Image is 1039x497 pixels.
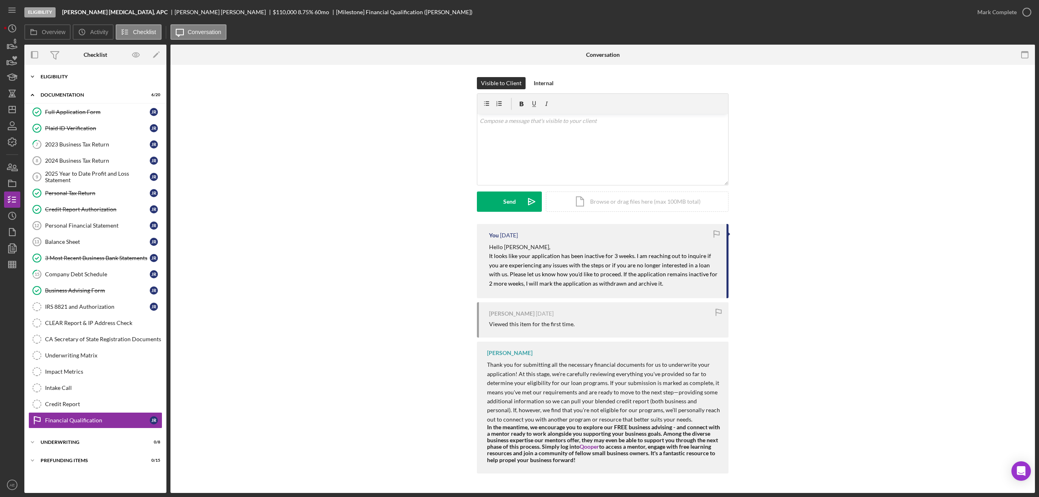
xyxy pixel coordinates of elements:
label: Conversation [188,29,222,35]
a: 12Personal Financial StatementJR [28,217,162,234]
div: $110,000 [273,9,297,15]
div: 3 Most Recent Business Bank Statements [45,255,150,261]
div: Internal [534,77,554,89]
div: J R [150,303,158,311]
button: AE [4,477,20,493]
a: CLEAR Report & IP Address Check [28,315,162,331]
div: Eligibility [24,7,56,17]
time: 2025-10-06 19:50 [500,232,518,239]
button: Visible to Client [477,77,526,89]
tspan: 15 [34,271,39,277]
div: J R [150,286,158,295]
div: [PERSON_NAME] [487,350,532,356]
button: Conversation [170,24,227,40]
mark: It looks like your application has been inactive for 3 weeks. I am reaching out to inquire if you... [489,252,719,286]
div: Balance Sheet [45,239,150,245]
div: Personal Tax Return [45,190,150,196]
div: Business Advising Form [45,287,150,294]
a: Financial QualificationJR [28,412,162,428]
button: Overview [24,24,71,40]
div: [Milestone] Financial Qualification ([PERSON_NAME]) [336,9,472,15]
label: Activity [90,29,108,35]
div: Eligibility [41,74,156,79]
a: Credit Report [28,396,162,412]
div: Visible to Client [481,77,522,89]
div: J R [150,205,158,213]
div: J R [150,140,158,148]
a: Intake Call [28,380,162,396]
div: Financial Qualification [45,417,150,424]
button: Checklist [116,24,162,40]
div: 2024 Business Tax Return [45,157,150,164]
p: Thank you for submitting all the necessary financial documents for us to underwrite your applicat... [487,360,720,424]
div: Personal Financial Statement [45,222,150,229]
div: 0 / 15 [146,458,160,463]
a: Personal Tax ReturnJR [28,185,162,201]
tspan: 8 [36,158,38,163]
div: [PERSON_NAME] [489,310,535,317]
button: Send [477,191,542,212]
div: CA Secretary of State Registration Documents [45,336,162,342]
div: Prefunding Items [41,458,140,463]
div: Impact Metrics [45,368,162,375]
div: IRS 8821 and Authorization [45,303,150,310]
div: J R [150,254,158,262]
a: Impact Metrics [28,364,162,380]
a: Underwriting Matrix [28,347,162,364]
tspan: 9 [36,174,38,179]
button: Activity [73,24,113,40]
div: 60 mo [315,9,329,15]
div: 6 / 20 [146,93,160,97]
a: CA Secretary of State Registration Documents [28,331,162,347]
div: J R [150,124,158,132]
div: J R [150,189,158,197]
div: Credit Report Authorization [45,206,150,213]
div: Underwriting [41,440,140,445]
div: Full Application Form [45,109,150,115]
div: J R [150,173,158,181]
div: Documentation [41,93,140,97]
button: Internal [530,77,558,89]
div: 0 / 8 [146,440,160,445]
div: J R [150,238,158,246]
a: Business Advising FormJR [28,282,162,299]
div: You [489,232,499,239]
div: 2023 Business Tax Return [45,141,150,148]
div: Checklist [84,52,107,58]
div: Viewed this item for the first time. [489,321,575,327]
a: 82024 Business Tax ReturnJR [28,153,162,169]
a: Qooper [580,443,599,450]
div: J R [150,108,158,116]
p: Hello [PERSON_NAME], [489,243,718,252]
div: Conversation [586,52,620,58]
div: Open Intercom Messenger [1011,461,1031,481]
a: 13Balance SheetJR [28,234,162,250]
tspan: 12 [34,223,39,228]
a: 3 Most Recent Business Bank StatementsJR [28,250,162,266]
tspan: 7 [36,142,39,147]
a: 15Company Debt ScheduleJR [28,266,162,282]
b: [PERSON_NAME] [MEDICAL_DATA], APC [62,9,168,15]
div: Send [503,191,516,212]
a: 92025 Year to Date Profit and Loss StatementJR [28,169,162,185]
div: J R [150,222,158,230]
a: Plaid ID VerificationJR [28,120,162,136]
label: Overview [42,29,65,35]
div: Intake Call [45,385,162,391]
div: J R [150,157,158,165]
div: 8.75 % [298,9,313,15]
div: Plaid ID Verification [45,125,150,131]
div: J R [150,416,158,424]
div: 2025 Year to Date Profit and Loss Statement [45,170,150,183]
div: CLEAR Report & IP Address Check [45,320,162,326]
div: Mark Complete [977,4,1017,20]
a: Full Application FormJR [28,104,162,120]
a: 72023 Business Tax ReturnJR [28,136,162,153]
a: Credit Report AuthorizationJR [28,201,162,217]
div: Credit Report [45,401,162,407]
a: IRS 8821 and AuthorizationJR [28,299,162,315]
strong: In the meantime, we encourage you to explore our FREE business advising - and connect with a ment... [487,424,720,463]
button: Mark Complete [969,4,1035,20]
text: AE [10,483,15,487]
tspan: 13 [34,239,39,244]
